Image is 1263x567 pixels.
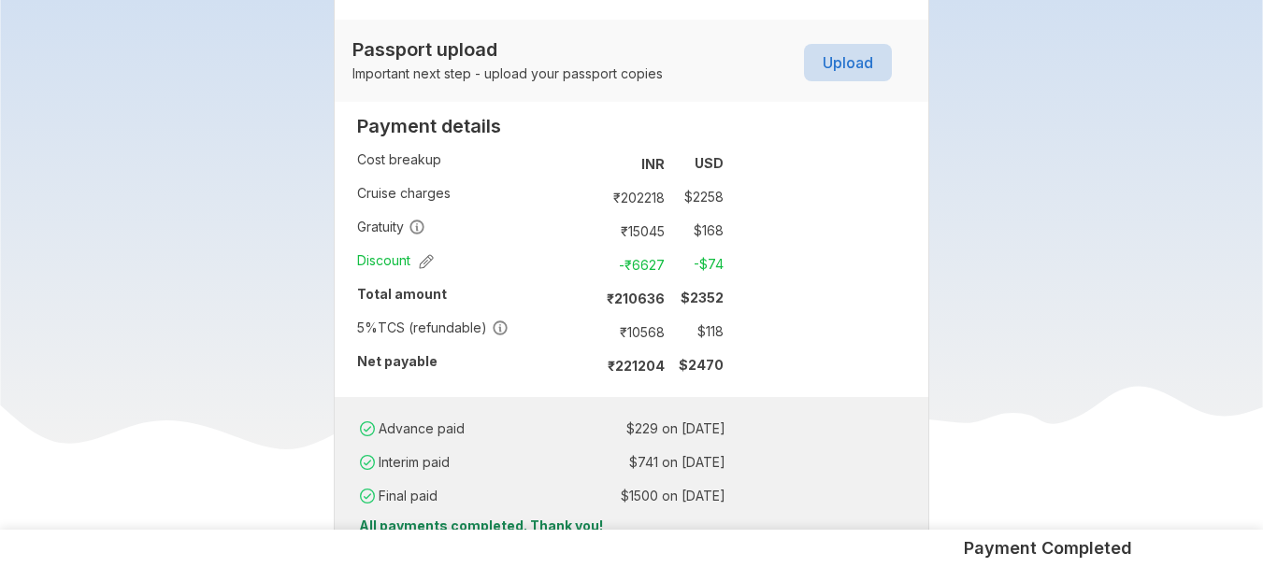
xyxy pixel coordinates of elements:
td: $ 2258 [672,184,724,210]
strong: ₹ 210636 [607,291,665,306]
td: : [585,248,594,281]
strong: $ 2352 [681,290,724,305]
strong: Total amount [357,286,447,302]
h2: Passport upload [352,38,663,61]
td: Cruise charges [357,180,585,214]
p: All payments completed. Thank you! [350,517,914,535]
td: ₹ 202218 [594,184,672,210]
td: : [585,315,594,348]
h2: Payment details [357,115,724,137]
strong: INR [641,156,665,172]
td: : [585,180,594,214]
td: $ 118 [672,319,724,345]
td: ₹ 10568 [594,319,672,345]
h5: Payment Completed [964,537,1132,560]
td: Interim paid [356,446,548,479]
td: $ 229 on [DATE] [554,416,725,442]
td: $ 168 [672,218,724,244]
td: : [585,348,594,382]
span: Discount [357,251,434,270]
p: Important next step - upload your passport copies [352,64,663,83]
strong: USD [695,155,724,171]
strong: Net payable [357,353,438,369]
td: Advance paid [356,412,548,446]
td: : [548,446,554,479]
td: Final paid [356,479,548,513]
button: Upload [804,44,892,81]
span: TCS (refundable) [357,319,509,337]
td: : [585,147,594,180]
td: ₹ 15045 [594,218,672,244]
strong: $ 2470 [679,357,724,373]
td: Cost breakup [357,147,585,180]
td: : [585,214,594,248]
div: 5 % [357,319,378,337]
td: -$ 74 [672,251,724,277]
td: $ 1500 on [DATE] [554,483,725,509]
span: Gratuity [357,218,425,236]
td: : [548,479,554,513]
td: $ 741 on [DATE] [554,449,725,475]
td: : [585,281,594,315]
td: : [548,412,554,446]
td: -₹ 6627 [594,251,672,277]
strong: ₹ 221204 [608,358,665,374]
